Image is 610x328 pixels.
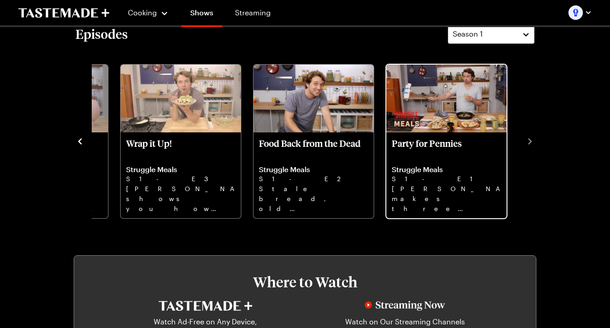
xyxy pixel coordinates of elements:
[392,138,501,213] a: Party for Pennies
[126,138,235,213] a: Wrap it Up!
[121,65,241,218] div: Wrap it Up!
[253,65,374,218] div: Food Back from the Dead
[392,174,501,184] p: S1 - E1
[568,5,592,20] button: Profile picture
[259,165,368,174] p: Struggle Meals
[386,65,507,132] img: Party for Pennies
[127,2,169,23] button: Cooking
[126,184,235,213] p: [PERSON_NAME] shows you how to prep nostalgic old school dishes and portable wraps at home for ea...
[181,2,222,27] a: Shows
[126,138,235,159] p: Wrap it Up!
[385,62,518,219] div: 16 / 16
[448,24,535,44] button: Season 1
[253,62,385,219] div: 15 / 16
[75,135,84,146] button: navigate to previous item
[120,62,253,219] div: 14 / 16
[386,65,507,218] div: Party for Pennies
[568,5,583,20] img: Profile picture
[126,174,235,184] p: S1 - E3
[259,138,368,159] p: Food Back from the Dead
[392,138,501,159] p: Party for Pennies
[159,301,252,311] img: Tastemade+
[101,274,509,290] h3: Where to Watch
[259,138,368,213] a: Food Back from the Dead
[392,165,501,174] p: Struggle Meals
[259,174,368,184] p: S1 - E2
[526,135,535,146] button: navigate to next item
[126,165,235,174] p: Struggle Meals
[128,8,157,17] span: Cooking
[392,184,501,213] p: [PERSON_NAME] makes three dishes for a party of four. Then, it's a taco party for five people for...
[253,65,374,132] img: Food Back from the Dead
[365,301,445,311] img: Streaming
[259,184,368,213] p: Stale bread, old bananas, canned food, dry foods...[PERSON_NAME] shows you this is not the end of...
[75,26,128,42] h2: Episodes
[121,65,241,132] img: Wrap it Up!
[453,28,483,39] span: Season 1
[18,8,109,18] a: To Tastemade Home Page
